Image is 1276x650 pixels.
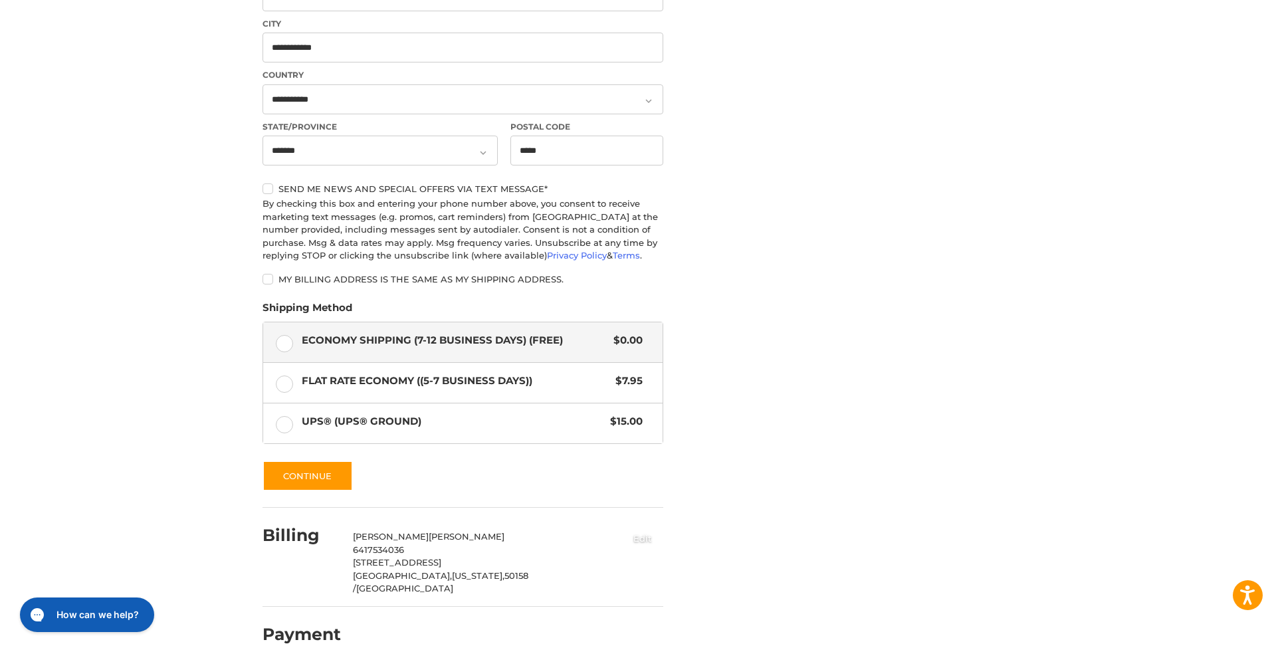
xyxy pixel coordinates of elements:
button: Edit [622,527,663,549]
h2: Payment [263,624,341,645]
span: Flat Rate Economy ((5-7 Business Days)) [302,374,609,389]
label: State/Province [263,121,498,133]
span: [GEOGRAPHIC_DATA] [356,583,453,594]
iframe: Gorgias live chat messenger [13,593,158,637]
span: [PERSON_NAME] [353,531,429,542]
legend: Shipping Method [263,300,352,322]
span: [PERSON_NAME] [429,531,504,542]
a: Privacy Policy [547,250,607,261]
label: Send me news and special offers via text message* [263,183,663,194]
span: UPS® (UPS® Ground) [302,414,604,429]
label: Postal Code [510,121,663,133]
span: $15.00 [604,414,643,429]
span: [GEOGRAPHIC_DATA], [353,570,452,581]
span: $0.00 [607,333,643,348]
span: 6417534036 [353,544,404,555]
span: [STREET_ADDRESS] [353,557,441,568]
label: My billing address is the same as my shipping address. [263,274,663,284]
span: [US_STATE], [452,570,504,581]
label: City [263,18,663,30]
label: Country [263,69,663,81]
span: $7.95 [609,374,643,389]
button: Continue [263,461,353,491]
span: Economy Shipping (7-12 Business Days) (Free) [302,333,607,348]
h2: Billing [263,525,340,546]
a: Terms [613,250,640,261]
div: By checking this box and entering your phone number above, you consent to receive marketing text ... [263,197,663,263]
